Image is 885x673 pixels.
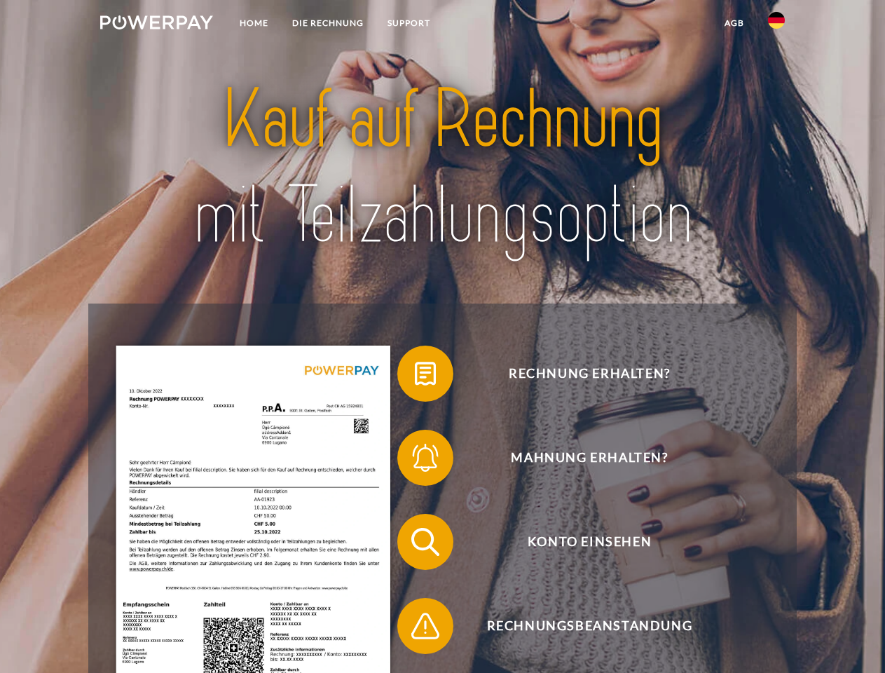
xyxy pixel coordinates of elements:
span: Mahnung erhalten? [418,430,761,486]
button: Mahnung erhalten? [397,430,762,486]
img: qb_bill.svg [408,356,443,391]
span: Rechnung erhalten? [418,346,761,402]
img: title-powerpay_de.svg [134,67,751,268]
span: Rechnungsbeanstandung [418,598,761,654]
a: agb [713,11,756,36]
a: SUPPORT [376,11,442,36]
button: Rechnungsbeanstandung [397,598,762,654]
a: DIE RECHNUNG [280,11,376,36]
img: qb_warning.svg [408,609,443,644]
button: Konto einsehen [397,514,762,570]
img: qb_search.svg [408,524,443,559]
button: Rechnung erhalten? [397,346,762,402]
img: de [768,12,785,29]
span: Konto einsehen [418,514,761,570]
a: Home [228,11,280,36]
img: qb_bell.svg [408,440,443,475]
img: logo-powerpay-white.svg [100,15,213,29]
